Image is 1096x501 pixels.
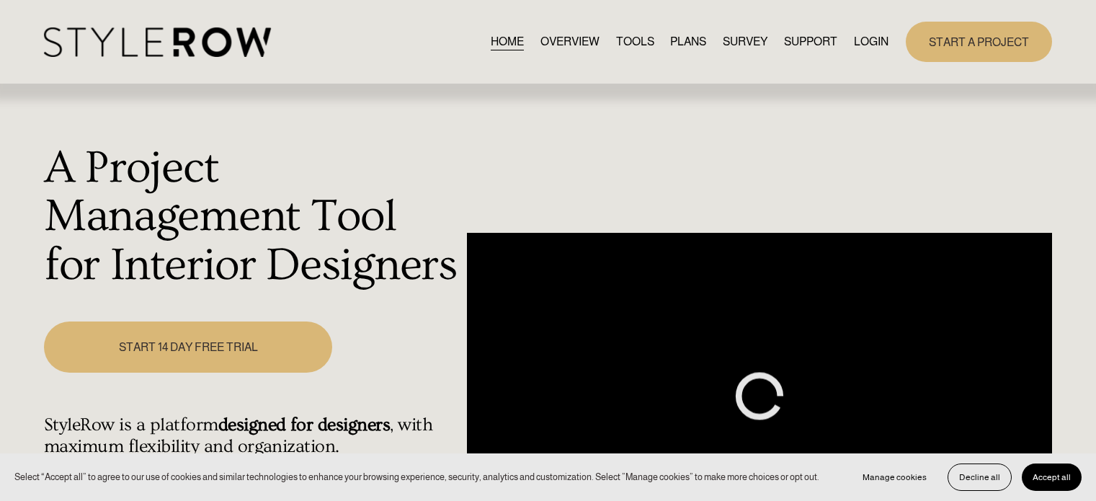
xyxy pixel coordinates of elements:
button: Accept all [1022,464,1082,491]
span: SUPPORT [784,33,837,50]
a: PLANS [670,32,706,51]
a: OVERVIEW [540,32,600,51]
img: StyleRow [44,27,271,57]
a: TOOLS [616,32,654,51]
a: START 14 DAY FREE TRIAL [44,322,332,373]
span: Accept all [1033,472,1071,482]
a: folder dropdown [784,32,837,51]
a: START A PROJECT [906,22,1052,61]
h1: A Project Management Tool for Interior Designers [44,144,460,291]
button: Manage cookies [852,464,937,491]
span: Decline all [959,472,1000,482]
a: HOME [491,32,524,51]
span: Manage cookies [863,472,927,482]
h4: StyleRow is a platform , with maximum flexibility and organization. [44,414,460,458]
strong: designed for designers [218,414,391,435]
a: LOGIN [854,32,888,51]
a: SURVEY [723,32,767,51]
p: Select “Accept all” to agree to our use of cookies and similar technologies to enhance your brows... [14,470,819,484]
button: Decline all [948,464,1012,491]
